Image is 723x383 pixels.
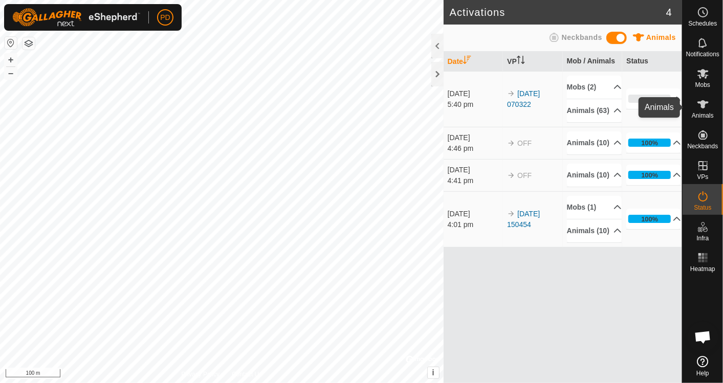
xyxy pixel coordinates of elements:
img: arrow [507,89,515,98]
img: arrow [507,210,515,218]
span: Infra [696,235,709,241]
div: [DATE] [448,209,502,219]
p-accordion-header: 100% [626,165,681,185]
a: [DATE] 070322 [507,89,540,108]
button: i [428,367,439,378]
span: OFF [517,171,532,179]
span: 4 [666,5,672,20]
span: Neckbands [562,33,602,41]
th: Mob / Animals [563,52,623,72]
p-sorticon: Activate to sort [517,57,525,65]
button: Reset Map [5,37,17,49]
div: 4:01 pm [448,219,502,230]
div: 100% [642,170,659,180]
span: OFF [517,139,532,147]
div: 100% [628,139,671,147]
span: Neckbands [687,143,718,149]
p-accordion-header: Mobs (2) [567,76,622,99]
img: Gallagher Logo [12,8,140,27]
span: Heatmap [690,266,715,272]
div: 100% [628,215,671,223]
a: Privacy Policy [181,370,220,379]
p-accordion-header: 100% [626,132,681,153]
p-sorticon: Activate to sort [463,57,471,65]
div: [DATE] [448,132,502,143]
img: arrow [507,139,515,147]
p-accordion-header: Animals (10) [567,219,622,242]
div: 4:41 pm [448,175,502,186]
img: arrow [507,171,515,179]
button: Map Layers [23,37,35,50]
div: 100% [642,138,659,148]
span: i [432,368,434,377]
p-accordion-header: Mobs (1) [567,196,622,219]
span: Mobs [695,82,710,88]
div: [DATE] [448,88,502,99]
p-accordion-header: Animals (10) [567,131,622,154]
button: + [5,54,17,66]
a: Open chat [688,322,718,352]
th: Date [444,52,503,72]
div: [DATE] [448,165,502,175]
p-accordion-header: 100% [626,209,681,229]
div: 4:46 pm [448,143,502,154]
p-accordion-header: Animals (63) [567,99,622,122]
button: – [5,67,17,79]
th: VP [503,52,563,72]
span: PD [160,12,170,23]
p-accordion-header: Animals (10) [567,164,622,187]
p-accordion-header: 0% [626,88,681,109]
a: Help [683,352,723,380]
span: Notifications [686,51,719,57]
div: 5:40 pm [448,99,502,110]
div: 0% [628,95,671,103]
h2: Activations [450,6,666,18]
span: Animals [646,33,676,41]
div: 100% [642,214,659,224]
a: Contact Us [232,370,262,379]
span: Animals [692,112,714,119]
span: Help [696,370,709,376]
th: Status [622,52,682,72]
span: Schedules [688,20,717,27]
span: Status [694,205,711,211]
a: [DATE] 150454 [507,210,540,229]
div: 100% [628,171,671,179]
span: VPs [697,174,708,180]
